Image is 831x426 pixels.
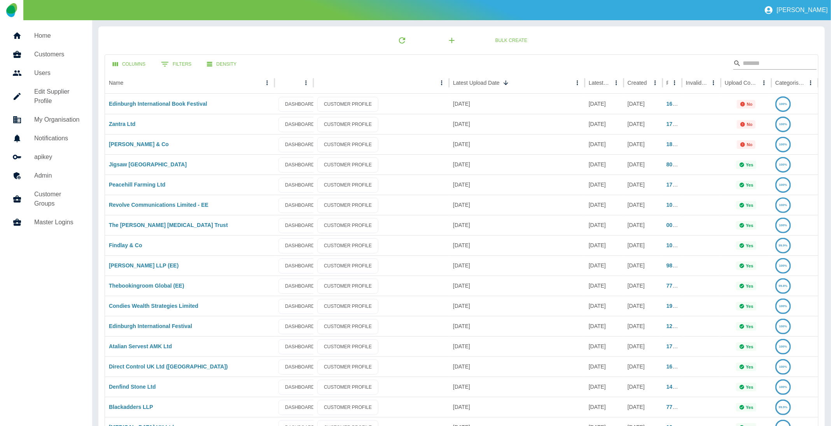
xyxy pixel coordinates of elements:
div: 05 Jul 2023 [624,255,663,276]
button: Select columns [107,57,152,72]
button: [PERSON_NAME] [761,2,831,18]
a: DASHBOARD [278,97,321,112]
button: Invalid Creds column menu [708,77,719,88]
a: CUSTOMER PROFILE [317,258,378,274]
a: 105540905 [667,202,694,208]
a: DASHBOARD [278,400,321,415]
a: Jigsaw [GEOGRAPHIC_DATA] [109,161,187,168]
div: 25 Aug 2025 [449,356,585,377]
a: CUSTOMER PROFILE [317,319,378,334]
div: 26 Aug 2025 [449,255,585,276]
text: 100% [779,264,787,267]
a: 99.9% [775,404,791,410]
div: 26 Aug 2025 [449,296,585,316]
a: CUSTOMER PROFILE [317,97,378,112]
a: 100% [775,262,791,269]
div: Latest Upload Date [453,80,500,86]
div: 05 Jul 2023 [624,296,663,316]
div: 27 Aug 2025 [585,114,624,134]
text: 99.8% [779,284,788,288]
h5: Edit Supplier Profile [34,87,80,106]
div: 26 Aug 2025 [449,316,585,336]
a: [PERSON_NAME] & Co [109,141,169,147]
text: 99.9% [779,405,788,409]
a: DASHBOARD [278,157,321,173]
a: CUSTOMER PROFILE [317,178,378,193]
div: 28 Aug 2025 [449,195,585,215]
div: 29 Aug 2025 [449,94,585,114]
div: 21 Aug 2025 [585,336,624,356]
p: Yes [746,223,754,228]
h5: Home [34,31,80,40]
a: 100% [775,363,791,370]
button: Sort [500,77,511,88]
a: CUSTOMER PROFILE [317,157,378,173]
text: 100% [779,102,787,106]
a: CUSTOMER PROFILE [317,400,378,415]
div: 05 Jul 2023 [624,377,663,397]
text: 100% [779,304,787,308]
a: CUSTOMER PROFILE [317,279,378,294]
p: Yes [746,243,754,248]
a: DASHBOARD [278,380,321,395]
a: apikey [6,148,86,166]
a: Revolve Communications Limited - EE [109,202,208,208]
div: 13 Feb 2024 [624,276,663,296]
a: 100% [775,343,791,349]
a: 175578599 [667,121,694,127]
p: Yes [746,304,754,309]
a: CUSTOMER PROFILE [317,117,378,132]
text: 100% [779,365,787,368]
a: 148554964 [667,384,694,390]
a: Edinburgh International Festival [109,323,192,329]
a: DASHBOARD [278,137,321,152]
a: DASHBOARD [278,319,321,334]
text: 100% [779,143,787,146]
div: 20 Aug 2025 [585,377,624,397]
button: Latest Usage column menu [611,77,622,88]
a: The [PERSON_NAME] [MEDICAL_DATA] Trust [109,222,228,228]
div: 25 Aug 2025 [585,235,624,255]
div: 29 Aug 2025 [449,114,585,134]
a: Admin [6,166,86,185]
p: [PERSON_NAME] [777,7,828,14]
p: No [747,142,753,147]
a: Notifications [6,129,86,148]
a: 100% [775,101,791,107]
div: 20 Aug 2025 [585,397,624,417]
button: column menu [301,77,311,88]
div: Invalid Creds [686,80,707,86]
a: CUSTOMER PROFILE [317,360,378,375]
div: Categorised [775,80,805,86]
h5: Customers [34,50,80,59]
p: Yes [746,405,754,410]
div: 05 Jul 2023 [624,356,663,377]
div: 29 Aug 2025 [449,154,585,175]
text: 100% [779,223,787,227]
a: 100% [775,161,791,168]
h5: Admin [34,171,80,180]
a: Zantra Ltd [109,121,135,127]
a: CUSTOMER PROFILE [317,198,378,213]
a: [PERSON_NAME] LLP (EE) [109,262,178,269]
a: Thebookingroom Global (EE) [109,283,184,289]
div: 21 Aug 2025 [585,296,624,316]
div: Not all required reports for this customer were uploaded for the latest usage month. [737,100,756,108]
a: CUSTOMER PROFILE [317,380,378,395]
div: 25 Aug 2025 [449,397,585,417]
text: 100% [779,163,787,166]
p: Yes [746,365,754,369]
p: Yes [746,324,754,329]
div: 26 Aug 2025 [585,134,624,154]
div: 27 Aug 2025 [585,154,624,175]
a: My Organisation [6,110,86,129]
a: CUSTOMER PROFILE [317,218,378,233]
div: Not all required reports for this customer were uploaded for the latest usage month. [737,140,756,149]
button: Created column menu [650,77,661,88]
a: 169728554 [667,363,694,370]
div: 26 Aug 2025 [449,276,585,296]
a: Atalian Servest AMK Ltd [109,343,172,349]
text: 100% [779,203,787,207]
a: DASHBOARD [278,218,321,233]
text: 100% [779,385,787,389]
